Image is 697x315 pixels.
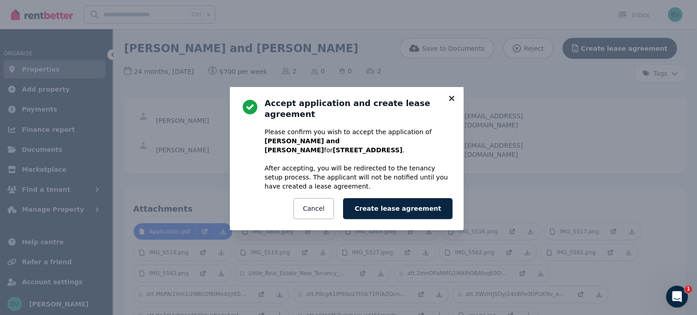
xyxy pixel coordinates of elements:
[267,97,454,119] h3: Accept application and create lease agreement
[334,145,404,153] b: [STREET_ADDRESS]
[345,197,454,218] button: Create lease agreement
[685,284,692,291] span: 1
[267,136,341,153] b: [PERSON_NAME] and [PERSON_NAME]
[267,126,454,190] p: Please confirm you wish to accept the application of for . After accepting, you will be redirecte...
[666,284,688,306] iframe: Intercom live chat
[295,197,336,218] button: Cancel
